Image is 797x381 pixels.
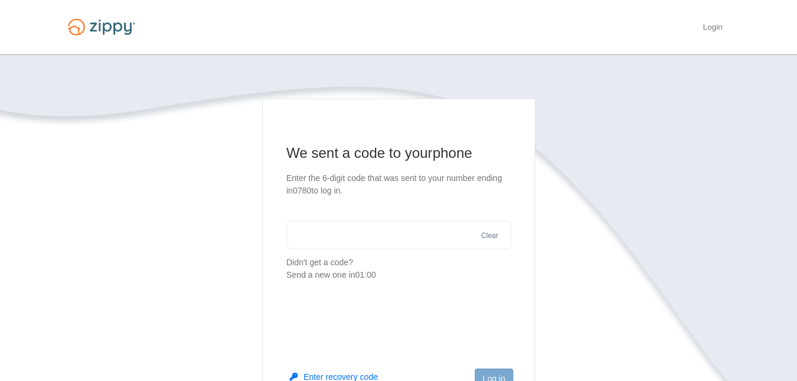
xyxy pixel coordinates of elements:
[287,172,511,197] p: Enter the 6-digit code that was sent to your number ending in 0780 to log in.
[61,13,142,41] img: Logo
[478,230,502,242] button: Clear
[287,144,511,163] h1: We sent a code to your phone
[287,256,511,281] p: Didn't get a code?
[287,269,511,281] div: Send a new one in 01:00
[703,23,722,34] a: Login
